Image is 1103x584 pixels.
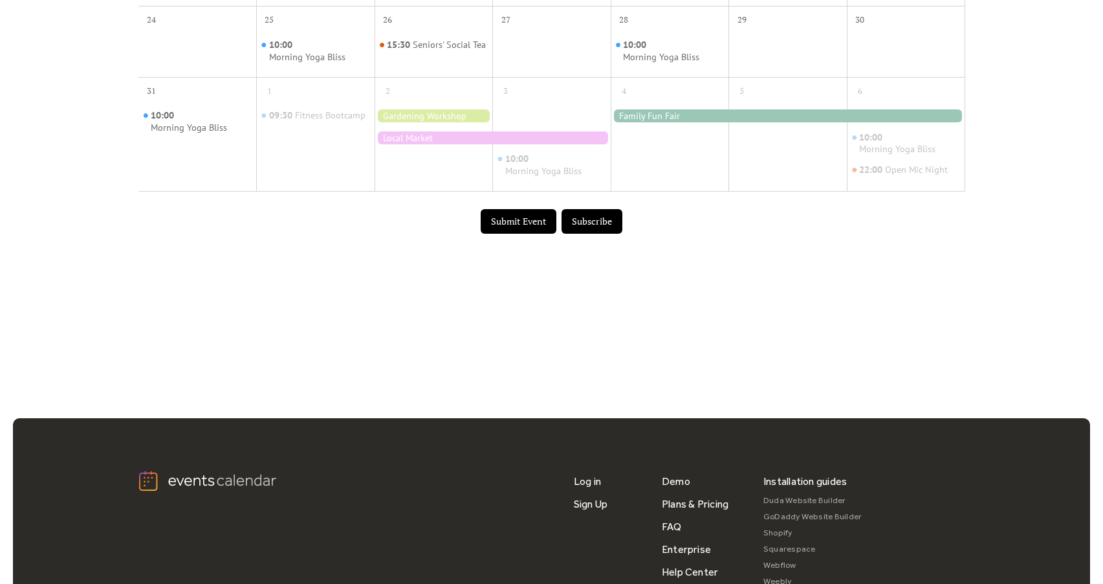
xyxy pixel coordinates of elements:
[763,557,862,574] a: Webflow
[662,470,690,493] a: Demo
[763,525,862,541] a: Shopify
[662,538,711,561] a: Enterprise
[662,515,682,538] a: FAQ
[763,509,862,525] a: GoDaddy Website Builder
[574,470,601,493] a: Log in
[662,493,729,515] a: Plans & Pricing
[763,493,862,509] a: Duda Website Builder
[763,470,847,493] div: Installation guides
[662,561,719,583] a: Help Center
[763,541,862,557] a: Squarespace
[574,493,608,515] a: Sign Up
